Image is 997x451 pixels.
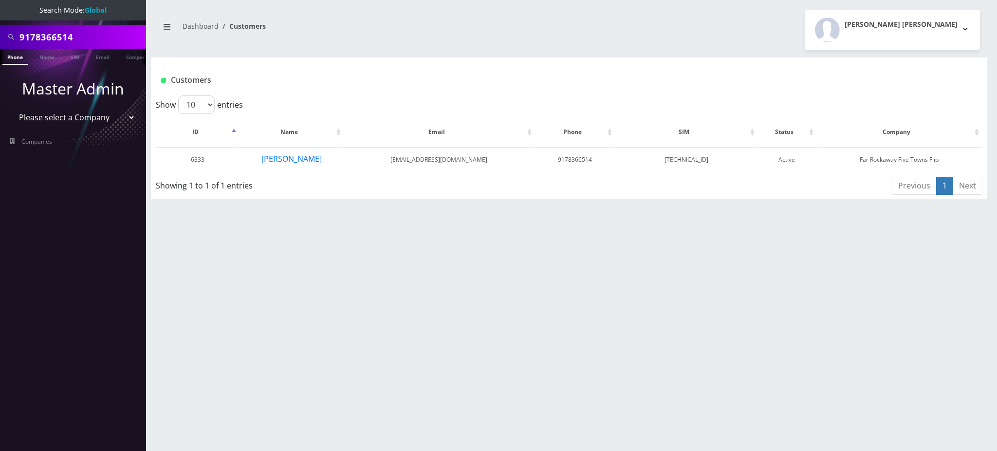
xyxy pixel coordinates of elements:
a: Email [91,49,114,64]
a: Next [953,177,982,195]
th: Email: activate to sort column ascending [344,118,534,146]
td: [TECHNICAL_ID] [615,147,757,172]
a: 1 [936,177,953,195]
strong: Global [85,5,107,15]
th: Name: activate to sort column ascending [240,118,343,146]
div: Showing 1 to 1 of 1 entries [156,176,493,191]
label: Show entries [156,95,243,114]
th: Company: activate to sort column ascending [817,118,981,146]
a: Previous [892,177,937,195]
li: Customers [219,21,266,31]
a: SIM [66,49,84,64]
th: Phone: activate to sort column ascending [535,118,615,146]
td: Active [758,147,816,172]
th: ID: activate to sort column descending [157,118,239,146]
input: Search All Companies [19,28,144,46]
td: [EMAIL_ADDRESS][DOMAIN_NAME] [344,147,534,172]
a: Dashboard [183,21,219,31]
th: Status: activate to sort column ascending [758,118,816,146]
button: [PERSON_NAME] [PERSON_NAME] [805,10,980,50]
select: Showentries [178,95,215,114]
a: Phone [2,49,28,65]
td: 6333 [157,147,239,172]
span: Companies [21,137,52,146]
a: Name [35,49,59,64]
h1: Customers [161,75,839,85]
td: 9178366514 [535,147,615,172]
a: Company [121,49,154,64]
nav: breadcrumb [158,16,562,44]
button: [PERSON_NAME] [261,152,322,165]
th: SIM: activate to sort column ascending [615,118,757,146]
h2: [PERSON_NAME] [PERSON_NAME] [845,20,958,29]
span: Search Mode: [39,5,107,15]
td: Far Rockaway Five Towns Flip [817,147,981,172]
